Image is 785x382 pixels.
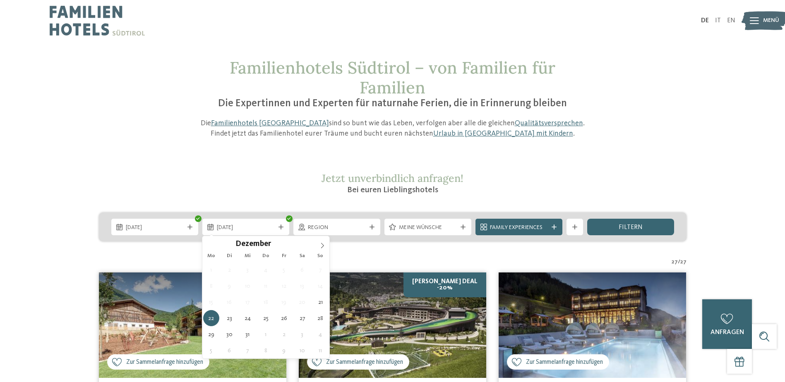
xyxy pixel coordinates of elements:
[433,130,573,137] a: Urlaub in [GEOGRAPHIC_DATA] mit Kindern
[221,294,238,310] span: Dezember 16, 2025
[203,294,219,310] span: Dezember 15, 2025
[294,342,310,358] span: Januar 10, 2026
[240,310,256,326] span: Dezember 24, 2025
[258,342,274,358] span: Januar 8, 2026
[230,57,555,98] span: Familienhotels Südtirol – von Familien für Familien
[203,342,219,358] span: Januar 5, 2026
[312,294,329,310] span: Dezember 21, 2025
[221,326,238,342] span: Dezember 30, 2025
[299,272,486,378] img: Familienhotels gesucht? Hier findet ihr die besten!
[322,172,463,185] span: Jetzt unverbindlich anfragen!
[221,310,238,326] span: Dezember 23, 2025
[240,294,256,310] span: Dezember 17, 2025
[311,253,329,259] span: So
[399,224,457,232] span: Meine Wünsche
[276,294,292,310] span: Dezember 19, 2025
[203,278,219,294] span: Dezember 8, 2025
[276,310,292,326] span: Dezember 26, 2025
[258,310,274,326] span: Dezember 25, 2025
[702,299,752,349] a: anfragen
[715,17,721,24] a: IT
[490,224,548,232] span: Family Experiences
[275,253,293,259] span: Fr
[235,241,271,248] span: Dezember
[294,326,310,342] span: Januar 3, 2026
[258,326,274,342] span: Januar 1, 2026
[240,342,256,358] span: Januar 7, 2026
[672,258,678,266] span: 27
[238,253,257,259] span: Mi
[294,310,310,326] span: Dezember 27, 2025
[312,310,329,326] span: Dezember 28, 2025
[221,262,238,278] span: Dezember 2, 2025
[211,119,329,127] a: Familienhotels [GEOGRAPHIC_DATA]
[258,278,274,294] span: Dezember 11, 2025
[217,224,275,232] span: [DATE]
[526,358,603,367] span: Zur Sammelanfrage hinzufügen
[326,358,403,367] span: Zur Sammelanfrage hinzufügen
[312,262,329,278] span: Dezember 7, 2025
[276,262,292,278] span: Dezember 5, 2025
[619,224,643,231] span: filtern
[276,326,292,342] span: Januar 2, 2026
[680,258,687,266] span: 27
[258,294,274,310] span: Dezember 18, 2025
[202,253,221,259] span: Mo
[499,272,686,378] img: Familienhotels gesucht? Hier findet ihr die besten!
[99,272,286,378] img: Familienhotels gesucht? Hier findet ihr die besten!
[220,253,238,259] span: Di
[271,239,298,248] input: Year
[276,342,292,358] span: Januar 9, 2026
[312,278,329,294] span: Dezember 14, 2025
[312,342,329,358] span: Januar 11, 2026
[221,278,238,294] span: Dezember 9, 2025
[203,326,219,342] span: Dezember 29, 2025
[312,326,329,342] span: Januar 4, 2026
[126,358,203,367] span: Zur Sammelanfrage hinzufügen
[678,258,680,266] span: /
[293,253,311,259] span: Sa
[240,262,256,278] span: Dezember 3, 2025
[347,186,438,194] span: Bei euren Lieblingshotels
[294,278,310,294] span: Dezember 13, 2025
[701,17,709,24] a: DE
[308,224,366,232] span: Region
[240,326,256,342] span: Dezember 31, 2025
[203,310,219,326] span: Dezember 22, 2025
[515,119,583,127] a: Qualitätsversprechen
[727,17,735,24] a: EN
[258,262,274,278] span: Dezember 4, 2025
[196,118,589,139] p: Die sind so bunt wie das Leben, verfolgen aber alle die gleichen . Findet jetzt das Familienhotel...
[711,329,744,336] span: anfragen
[257,253,275,259] span: Do
[218,98,567,109] span: Die Expertinnen und Experten für naturnahe Ferien, die in Erinnerung bleiben
[294,262,310,278] span: Dezember 6, 2025
[240,278,256,294] span: Dezember 10, 2025
[203,262,219,278] span: Dezember 1, 2025
[221,342,238,358] span: Januar 6, 2026
[126,224,184,232] span: [DATE]
[276,278,292,294] span: Dezember 12, 2025
[763,17,779,25] span: Menü
[294,294,310,310] span: Dezember 20, 2025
